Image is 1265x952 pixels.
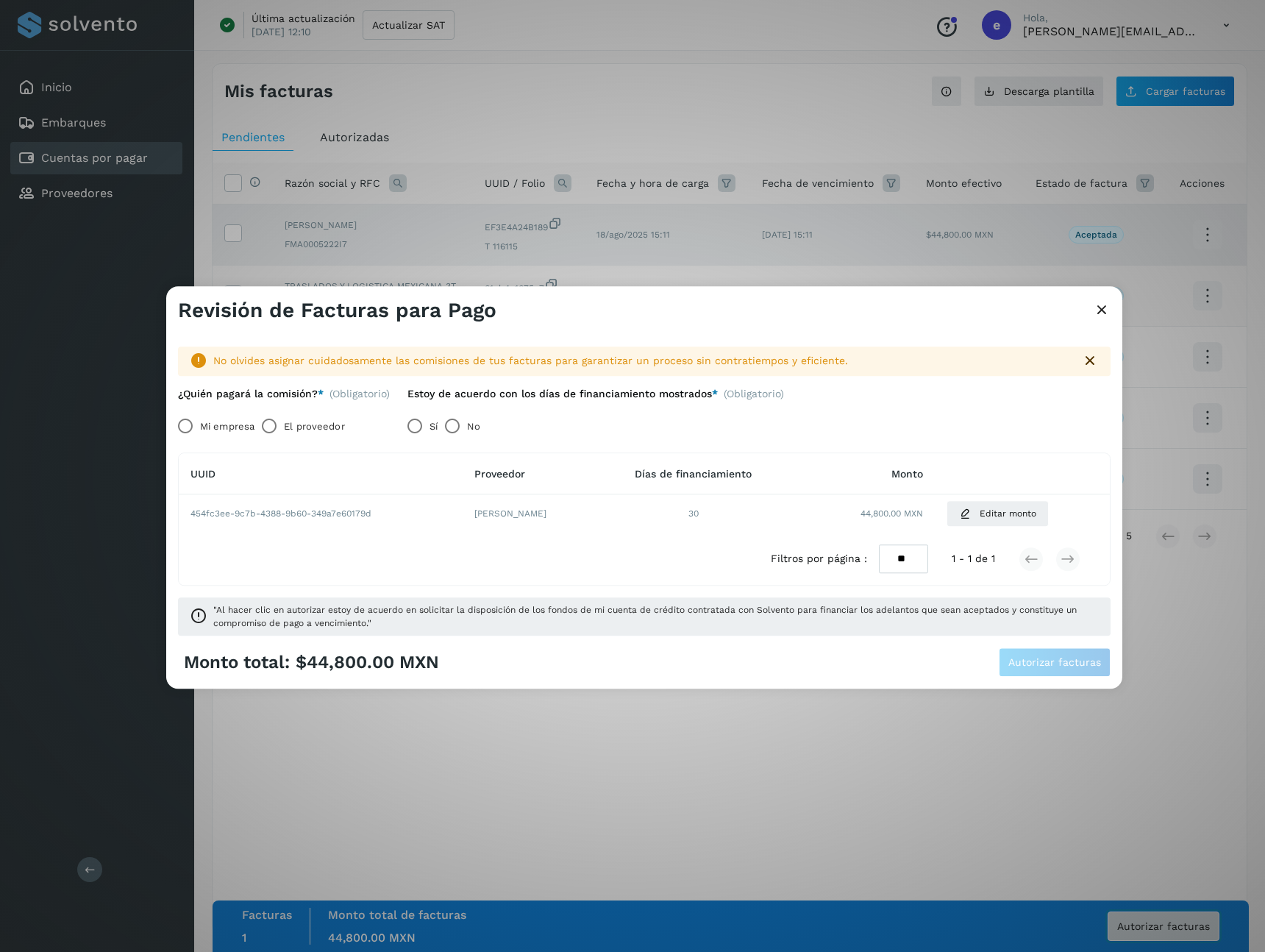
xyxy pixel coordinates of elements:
[407,388,718,400] label: Estoy de acuerdo con los días de financiamiento mostrados
[213,353,1069,369] div: No olvides asignar cuidadosamente las comisiones de tus facturas para garantizar un proceso sin c...
[178,388,324,400] label: ¿Quién pagará la comisión?
[771,552,867,567] span: Filtros por página :
[474,468,525,480] span: Proveedor
[947,501,1049,527] button: Editar monto
[430,412,438,441] label: Sí
[467,412,480,441] label: No
[980,508,1036,521] span: Editar monto
[184,652,290,673] span: Monto total:
[860,508,923,521] span: 44,800.00 MXN
[999,648,1111,678] button: Autorizar facturas
[596,495,791,533] td: 30
[179,495,463,533] td: 454fc3ee-9c7b-4388-9b60-349a7e60179d
[213,604,1099,630] span: "Al hacer clic en autorizar estoy de acuerdo en solicitar la disposición de los fondos de mi cuen...
[296,652,439,673] span: $44,800.00 MXN
[891,468,923,480] span: Monto
[1008,658,1101,668] span: Autorizar facturas
[952,552,995,567] span: 1 - 1 de 1
[200,412,254,441] label: Mi empresa
[329,388,390,400] span: (Obligatorio)
[190,468,215,480] span: UUID
[178,298,496,323] h3: Revisión de Facturas para Pago
[463,495,596,533] td: [PERSON_NAME]
[635,468,752,480] span: Días de financiamiento
[284,412,344,441] label: El proveedor
[724,388,784,406] span: (Obligatorio)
